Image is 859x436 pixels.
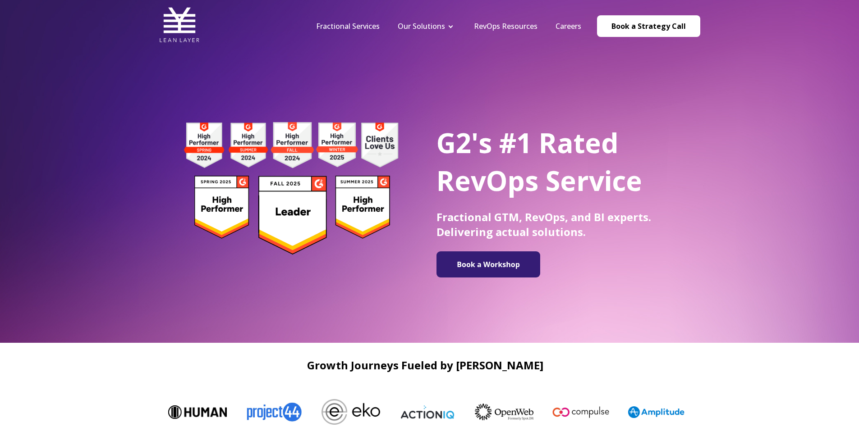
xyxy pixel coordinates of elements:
img: Human [163,405,222,419]
span: G2's #1 Rated RevOps Service [436,124,642,199]
img: Eko [317,399,375,425]
a: Our Solutions [398,21,445,31]
a: Book a Strategy Call [597,15,700,37]
a: Fractional Services [316,21,380,31]
div: Navigation Menu [307,21,590,31]
h2: Growth Journeys Fueled by [PERSON_NAME] [159,359,691,371]
span: Fractional GTM, RevOps, and BI experts. Delivering actual solutions. [436,209,651,239]
a: Careers [556,21,581,31]
img: Lean Layer Logo [159,5,200,45]
img: Compulse [547,397,605,427]
img: Book a Workshop [441,255,536,274]
img: Amplitude [623,406,682,418]
img: OpenWeb [470,404,528,420]
img: g2 badges [168,119,414,257]
img: ActionIQ [393,404,452,420]
img: Project44 [240,396,299,427]
a: RevOps Resources [474,21,537,31]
